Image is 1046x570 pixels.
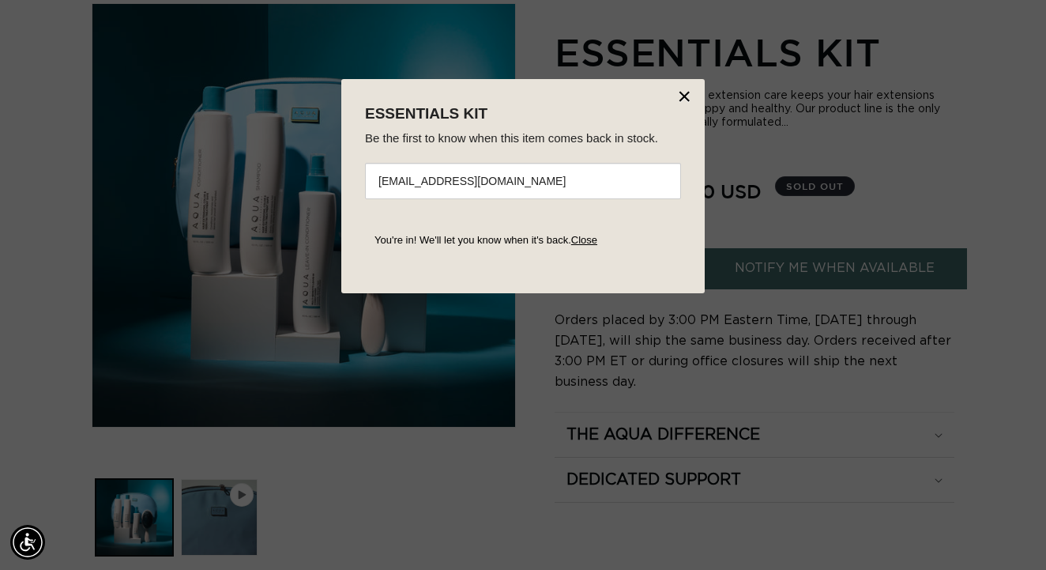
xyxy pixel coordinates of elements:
[365,227,681,254] div: You're in! We'll let you know when it's back.
[10,525,45,560] div: Accessibility Menu
[677,85,693,108] button: ×
[365,163,681,199] input: Email
[967,494,1046,570] iframe: Chat Widget
[571,234,597,246] a: Close
[365,103,681,126] h3: Essentials Kit
[365,130,681,148] p: Be the first to know when this item comes back in stock.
